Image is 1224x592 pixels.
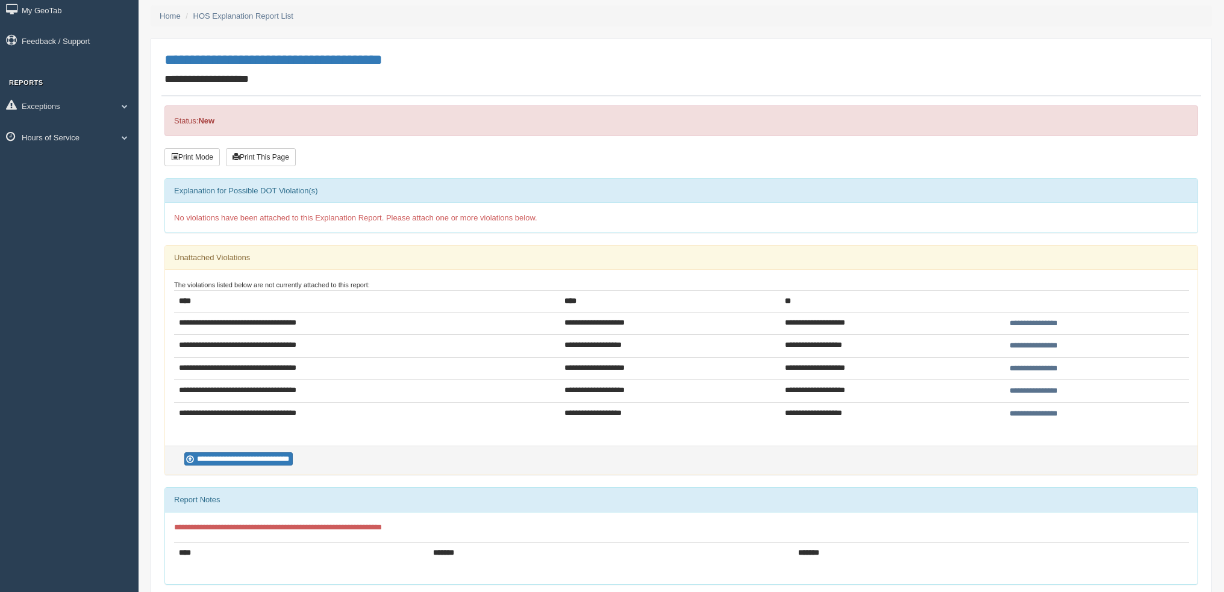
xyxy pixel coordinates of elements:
div: Report Notes [165,488,1197,512]
a: HOS Explanation Report List [193,11,293,20]
button: Print Mode [164,148,220,166]
div: Explanation for Possible DOT Violation(s) [165,179,1197,203]
small: The violations listed below are not currently attached to this report: [174,281,370,288]
a: Home [160,11,181,20]
button: Print This Page [226,148,296,166]
div: Unattached Violations [165,246,1197,270]
strong: New [198,116,214,125]
div: Status: [164,105,1198,136]
span: No violations have been attached to this Explanation Report. Please attach one or more violations... [174,213,537,222]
